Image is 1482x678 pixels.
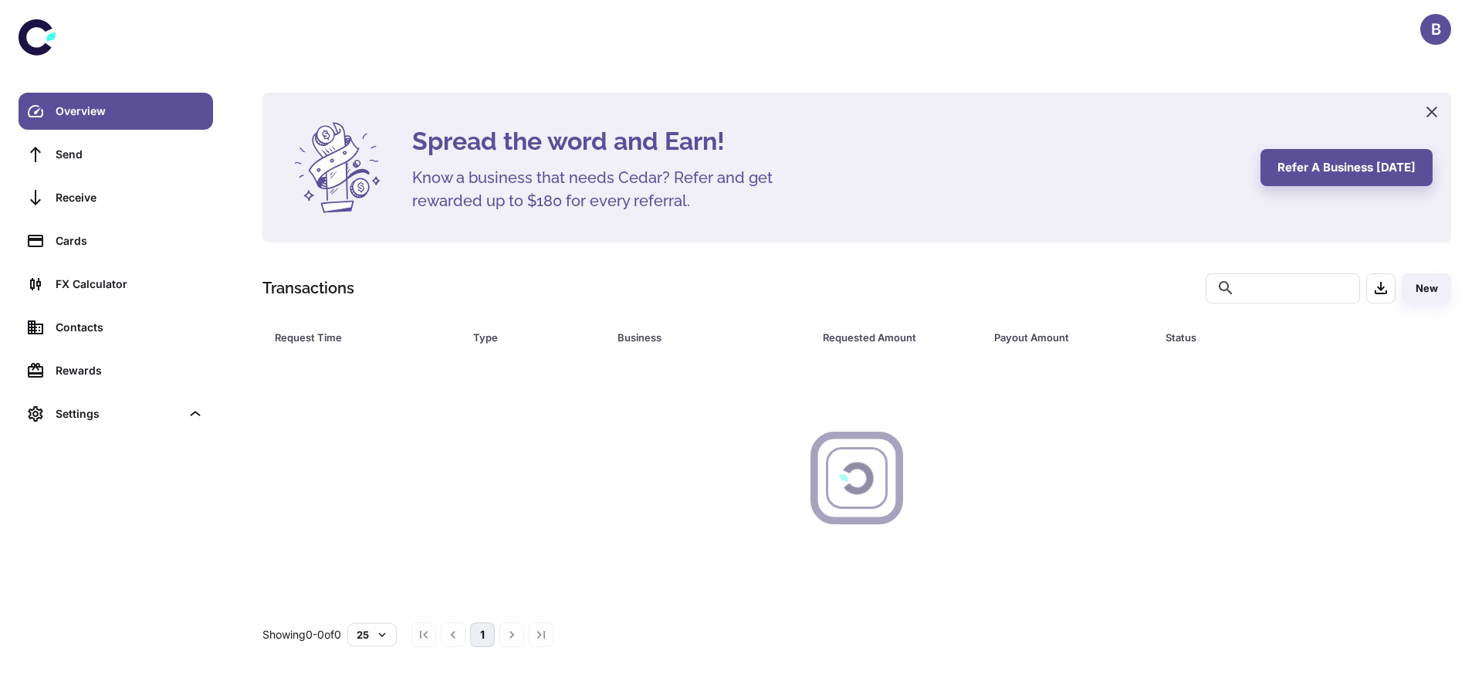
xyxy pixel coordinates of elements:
nav: pagination navigation [409,622,556,647]
div: Type [473,327,578,348]
a: FX Calculator [19,266,213,303]
div: Send [56,146,204,163]
span: Payout Amount [994,327,1147,348]
h5: Know a business that needs Cedar? Refer and get rewarded up to $180 for every referral. [412,166,798,212]
a: Cards [19,222,213,259]
div: Request Time [275,327,435,348]
div: Settings [56,405,181,422]
span: Request Time [275,327,455,348]
button: Refer a business [DATE] [1260,149,1433,186]
a: Rewards [19,352,213,389]
div: Requested Amount [823,327,956,348]
button: New [1402,273,1451,303]
div: Overview [56,103,204,120]
span: Type [473,327,598,348]
span: Requested Amount [823,327,976,348]
button: 25 [347,623,397,646]
div: Status [1166,327,1367,348]
button: B [1420,14,1451,45]
button: page 1 [470,622,495,647]
div: Payout Amount [994,327,1127,348]
div: Receive [56,189,204,206]
p: Showing 0-0 of 0 [262,626,341,643]
h4: Spread the word and Earn! [412,123,1242,160]
div: Rewards [56,362,204,379]
a: Contacts [19,309,213,346]
span: Status [1166,327,1387,348]
div: FX Calculator [56,276,204,293]
div: Cards [56,232,204,249]
div: Settings [19,395,213,432]
h1: Transactions [262,276,354,300]
a: Receive [19,179,213,216]
a: Send [19,136,213,173]
a: Overview [19,93,213,130]
div: Contacts [56,319,204,336]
